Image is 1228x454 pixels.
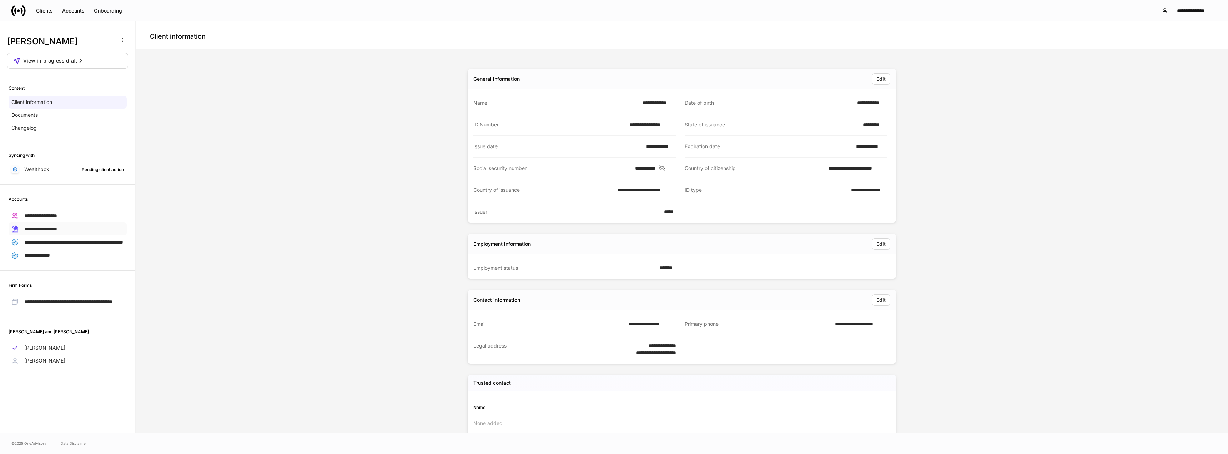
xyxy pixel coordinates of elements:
div: Issue date [473,143,642,150]
p: [PERSON_NAME] [24,357,65,364]
div: Contact information [473,296,520,304]
div: State of issuance [685,121,859,128]
div: ID type [685,186,847,194]
a: Documents [9,109,127,121]
div: Edit [876,240,886,248]
div: Employment status [473,264,655,271]
a: Changelog [9,121,127,134]
h6: Firm Forms [9,282,32,289]
div: General information [473,75,520,83]
p: Changelog [11,124,37,131]
div: Issuer [473,208,660,215]
h4: Client information [150,32,206,41]
div: Date of birth [685,99,853,106]
p: Documents [11,111,38,119]
div: Country of issuance [473,186,613,194]
div: Email [473,320,624,328]
span: Unavailable with outstanding requests for information [115,193,127,205]
h6: Content [9,85,25,91]
div: Social security number [473,165,631,172]
button: Edit [872,294,890,306]
button: Edit [872,238,890,250]
p: Client information [11,99,52,106]
button: Clients [31,5,57,16]
h6: [PERSON_NAME] and [PERSON_NAME] [9,328,89,335]
span: © 2025 OneAdvisory [11,440,46,446]
a: [PERSON_NAME] [9,354,127,367]
span: Unavailable with outstanding requests for information [115,279,127,291]
div: Expiration date [685,143,852,150]
h6: Syncing with [9,152,35,159]
span: View in-progress draft [23,57,77,64]
h3: [PERSON_NAME] [7,36,114,47]
div: Name [473,404,682,411]
div: ID Number [473,121,625,128]
h6: Accounts [9,196,28,203]
div: Clients [36,7,53,14]
div: Primary phone [685,320,831,328]
div: Edit [876,75,886,83]
a: Client information [9,96,127,109]
div: Accounts [62,7,85,14]
div: Country of citizenship [685,165,824,172]
p: [PERSON_NAME] [24,344,65,351]
div: Pending client action [82,166,124,173]
div: Name [473,99,638,106]
a: WealthboxPending client action [9,163,127,176]
p: Wealthbox [24,166,49,173]
a: [PERSON_NAME] [9,341,127,354]
h5: Trusted contact [473,379,511,386]
button: View in-progress draft [7,53,128,69]
div: None added [468,415,896,431]
div: Edit [876,296,886,304]
div: Employment information [473,240,531,248]
button: Accounts [57,5,89,16]
button: Edit [872,73,890,85]
div: Legal address [473,342,614,356]
a: Data Disclaimer [61,440,87,446]
button: Onboarding [89,5,127,16]
div: Onboarding [94,7,122,14]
